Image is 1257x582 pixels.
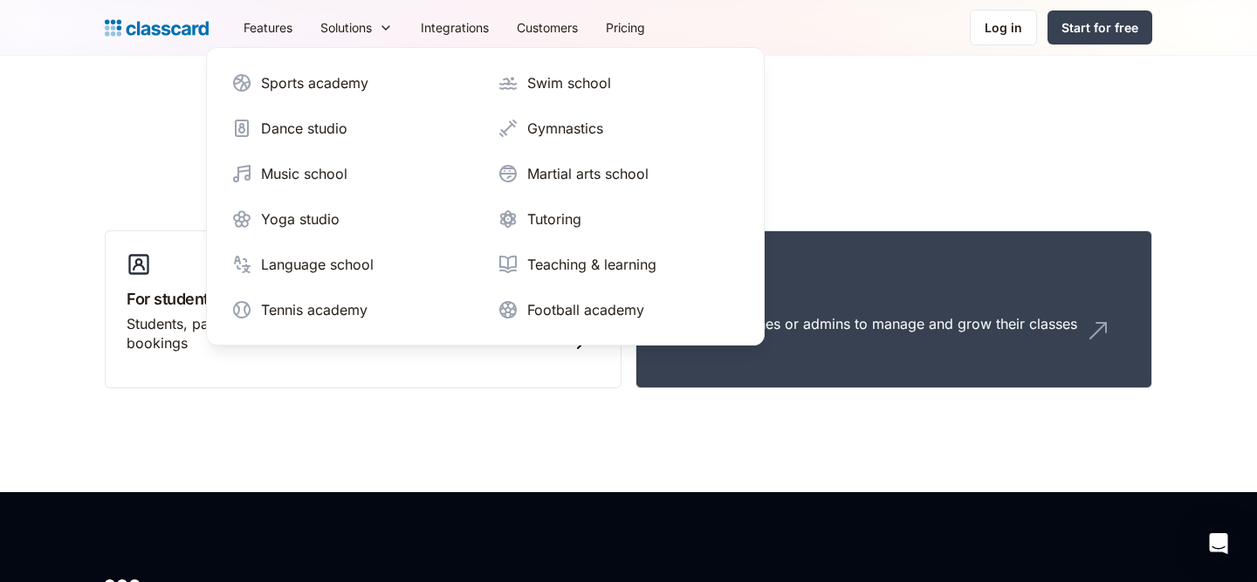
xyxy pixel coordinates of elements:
[224,156,480,191] a: Music school
[224,111,480,146] a: Dance studio
[491,156,746,191] a: Martial arts school
[105,230,622,389] a: For studentsStudents, parents or guardians to view their profile and manage bookings
[491,65,746,100] a: Swim school
[261,209,340,229] div: Yoga studio
[657,287,1130,311] h3: For staff
[491,292,746,327] a: Football academy
[985,18,1022,37] div: Log in
[261,254,374,275] div: Language school
[1047,10,1152,45] a: Start for free
[127,287,600,311] h3: For students
[306,8,407,47] div: Solutions
[407,8,503,47] a: Integrations
[261,72,368,93] div: Sports academy
[261,299,367,320] div: Tennis academy
[592,8,659,47] a: Pricing
[1198,523,1240,565] div: Open Intercom Messenger
[261,163,347,184] div: Music school
[491,247,746,282] a: Teaching & learning
[224,202,480,236] a: Yoga studio
[527,72,611,93] div: Swim school
[527,163,649,184] div: Martial arts school
[527,118,603,139] div: Gymnastics
[527,254,656,275] div: Teaching & learning
[527,299,644,320] div: Football academy
[970,10,1037,45] a: Log in
[105,16,209,40] a: Logo
[491,111,746,146] a: Gymnastics
[635,230,1152,389] a: For staffTeachers, coaches or admins to manage and grow their classes
[261,118,347,139] div: Dance studio
[657,314,1077,333] div: Teachers, coaches or admins to manage and grow their classes
[206,47,765,346] nav: Solutions
[127,314,565,353] div: Students, parents or guardians to view their profile and manage bookings
[224,247,480,282] a: Language school
[224,292,480,327] a: Tennis academy
[503,8,592,47] a: Customers
[1061,18,1138,37] div: Start for free
[491,202,746,236] a: Tutoring
[230,8,306,47] a: Features
[320,18,372,37] div: Solutions
[527,209,581,229] div: Tutoring
[224,65,480,100] a: Sports academy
